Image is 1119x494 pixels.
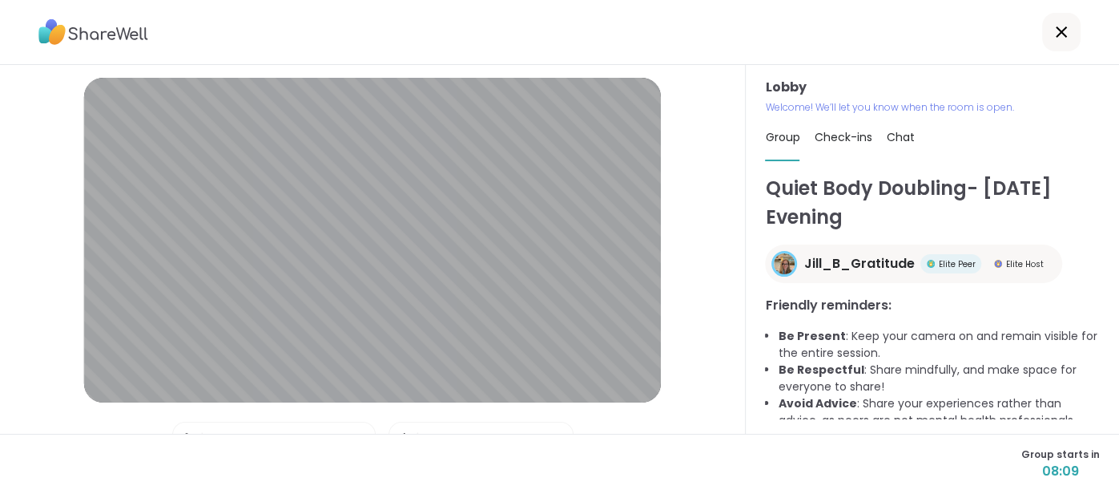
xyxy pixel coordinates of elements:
p: Welcome! We’ll let you know when the room is open. [765,100,1100,115]
b: Be Respectful [778,362,863,378]
h1: Quiet Body Doubling- [DATE] Evening [765,174,1100,232]
li: : Share your experiences rather than advice, as peers are not mental health professionals. [778,395,1100,429]
a: Jill_B_GratitudeJill_B_GratitudeElite PeerElite PeerElite HostElite Host [765,245,1062,283]
span: Jill_B_Gratitude [803,254,914,273]
b: Avoid Advice [778,395,856,411]
h3: Friendly reminders: [765,296,1100,315]
div: Default - Internal Mic [212,431,332,447]
img: Microphone [179,423,194,455]
img: Jill_B_Gratitude [774,253,795,274]
img: Elite Host [994,260,1002,268]
span: | [200,423,204,455]
span: Group starts in [1021,447,1100,462]
img: Elite Peer [927,260,935,268]
span: Chat [886,129,914,145]
span: Check-ins [814,129,871,145]
h3: Lobby [765,78,1100,97]
li: : Keep your camera on and remain visible for the entire session. [778,328,1100,362]
b: Be Present [778,328,845,344]
span: Elite Host [1005,258,1043,270]
span: 08:09 [1021,462,1100,481]
li: : Share mindfully, and make space for everyone to share! [778,362,1100,395]
span: | [416,429,420,448]
span: Group [765,129,799,145]
span: Elite Peer [938,258,975,270]
img: ShareWell Logo [38,14,148,51]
